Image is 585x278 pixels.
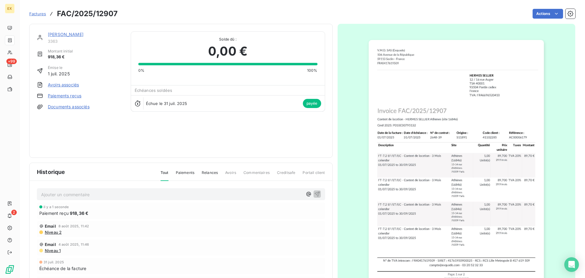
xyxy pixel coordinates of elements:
[176,170,194,180] span: Paiements
[29,11,46,17] a: Factures
[202,170,218,180] span: Relances
[303,99,321,108] span: payée
[58,224,89,228] span: 8 août 2025, 11:42
[45,242,56,247] span: Email
[29,11,46,16] span: Factures
[39,265,86,272] span: Échéance de la facture
[303,170,325,180] span: Portail client
[5,4,15,13] div: EX
[277,170,296,180] span: Creditsafe
[44,260,64,264] span: 31 juil. 2025
[11,210,17,215] span: 2
[44,230,62,235] span: Niveau 2
[44,248,61,253] span: Niveau 1
[48,39,123,44] span: 3363
[44,205,69,209] span: il y a 1 seconde
[48,65,70,70] span: Émise le
[48,54,73,60] span: 918,36 €
[138,68,144,73] span: 0%
[243,170,270,180] span: Commentaires
[48,93,81,99] a: Paiements reçus
[70,210,88,216] span: 918,36 €
[39,210,69,216] span: Paiement reçu
[57,8,118,19] h3: FAC/2025/12907
[5,60,14,70] a: +99
[48,49,73,54] span: Montant initial
[5,265,15,274] img: Logo LeanPay
[138,37,317,42] span: Solde dû :
[48,32,83,37] a: [PERSON_NAME]
[37,168,65,176] span: Historique
[533,9,563,19] button: Actions
[48,82,79,88] a: Avoirs associés
[58,243,89,246] span: 4 août 2025, 11:46
[225,170,236,180] span: Avoirs
[146,101,187,106] span: Échue le 31 juil. 2025
[48,70,70,77] span: 1 juil. 2025
[6,59,17,64] span: +99
[135,88,172,93] span: Échéances soldées
[564,257,579,272] div: Open Intercom Messenger
[161,170,168,181] span: Tout
[307,68,317,73] span: 100%
[48,104,90,110] a: Documents associés
[45,224,56,229] span: Email
[208,42,247,60] span: 0,00 €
